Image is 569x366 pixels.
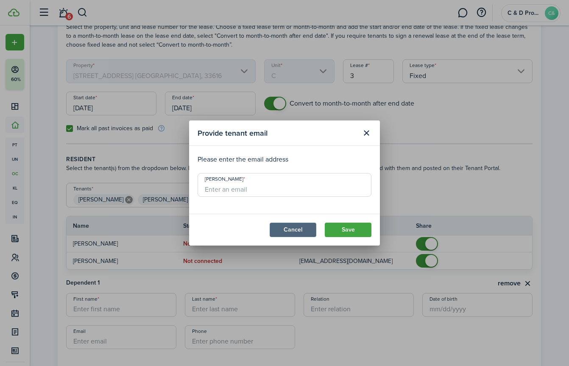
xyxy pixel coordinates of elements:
button: Close modal [359,126,374,140]
p: Please enter the email address [198,154,371,165]
modal-title: Provide tenant email [198,125,357,141]
input: Enter an email [198,173,371,197]
button: Cancel [270,223,316,237]
button: Save [325,223,371,237]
